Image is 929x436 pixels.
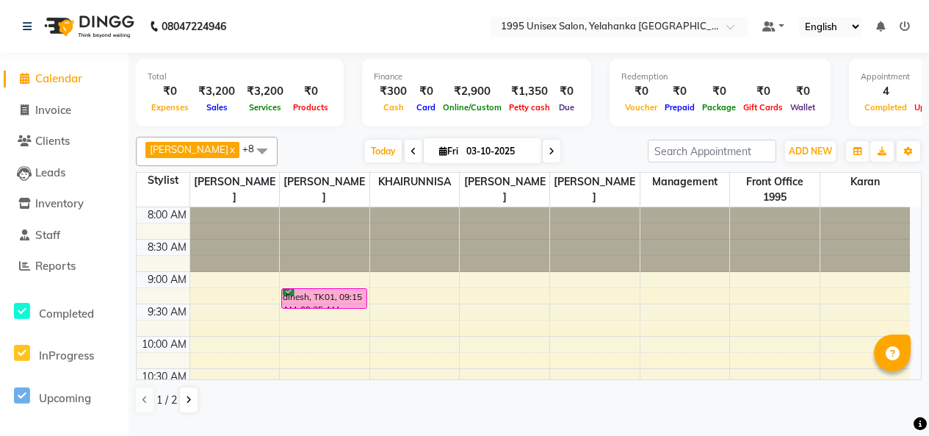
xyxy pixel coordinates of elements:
[370,173,460,191] span: KHAIRUNNISA
[145,304,189,320] div: 9:30 AM
[550,173,640,207] span: [PERSON_NAME]
[621,102,661,112] span: Voucher
[555,102,578,112] span: Due
[740,83,787,100] div: ₹0
[162,6,226,47] b: 08047224946
[374,71,579,83] div: Finance
[39,391,91,405] span: Upcoming
[820,173,910,191] span: karan
[640,173,730,191] span: Management
[148,102,192,112] span: Expenses
[867,377,914,421] iframe: chat widget
[621,71,819,83] div: Redemption
[139,369,189,385] div: 10:30 AM
[861,83,911,100] div: 4
[39,349,94,362] span: InProgress
[35,134,70,148] span: Clients
[439,83,505,100] div: ₹2,900
[374,83,413,100] div: ₹300
[661,83,698,100] div: ₹0
[861,102,911,112] span: Completed
[460,173,549,207] span: [PERSON_NAME]
[435,146,462,157] span: Fri
[35,71,82,85] span: Calendar
[156,393,177,408] span: 1 / 2
[380,102,408,112] span: Cash
[554,83,579,100] div: ₹0
[4,71,125,87] a: Calendar
[740,102,787,112] span: Gift Cards
[4,196,125,212] a: Inventory
[148,83,192,100] div: ₹0
[37,6,138,47] img: logo
[413,102,439,112] span: Card
[245,102,285,112] span: Services
[145,207,189,223] div: 8:00 AM
[35,165,65,179] span: Leads
[4,133,125,150] a: Clients
[35,103,71,117] span: Invoice
[698,102,740,112] span: Package
[730,173,820,207] span: Front Office 1995
[35,228,60,242] span: Staff
[289,102,332,112] span: Products
[4,165,125,182] a: Leads
[365,140,402,162] span: Today
[4,227,125,244] a: Staff
[648,140,776,162] input: Search Appointment
[4,258,125,275] a: Reports
[505,83,554,100] div: ₹1,350
[787,102,819,112] span: Wallet
[145,272,189,287] div: 9:00 AM
[289,83,332,100] div: ₹0
[145,240,189,255] div: 8:30 AM
[139,337,189,352] div: 10:00 AM
[39,307,94,321] span: Completed
[203,102,231,112] span: Sales
[4,102,125,119] a: Invoice
[787,83,819,100] div: ₹0
[280,173,369,207] span: [PERSON_NAME]
[413,83,439,100] div: ₹0
[282,289,366,308] div: dinesh, TK01, 09:15 AM-09:35 AM, Haircare - Hair Cut-(Men)
[150,143,228,155] span: [PERSON_NAME]
[35,196,84,210] span: Inventory
[228,143,235,155] a: x
[137,173,189,188] div: Stylist
[462,140,535,162] input: 2025-10-03
[789,146,832,157] span: ADD NEW
[621,83,661,100] div: ₹0
[241,83,289,100] div: ₹3,200
[192,83,241,100] div: ₹3,200
[505,102,554,112] span: Petty cash
[148,71,332,83] div: Total
[661,102,698,112] span: Prepaid
[439,102,505,112] span: Online/Custom
[698,83,740,100] div: ₹0
[35,259,76,273] span: Reports
[190,173,280,207] span: [PERSON_NAME]
[785,141,836,162] button: ADD NEW
[242,143,265,154] span: +8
